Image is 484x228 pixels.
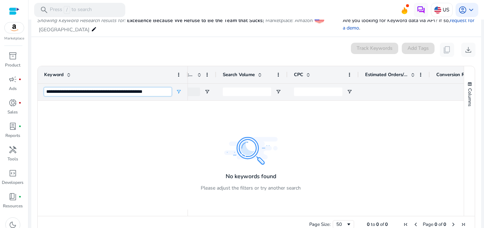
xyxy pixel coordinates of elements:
[9,169,17,177] span: code_blocks
[380,221,384,228] span: of
[435,221,437,228] span: 0
[19,195,21,198] span: fiber_manual_record
[343,17,475,32] p: Are you looking for Keyword data via API? If so, .
[371,221,375,228] span: to
[464,46,473,54] span: download
[336,221,346,228] div: 50
[19,101,21,104] span: fiber_manual_record
[223,88,271,96] input: Search Volume Filter Input
[9,85,17,92] p: Ads
[19,125,21,128] span: fiber_manual_record
[438,221,442,228] span: of
[443,221,446,228] span: 0
[64,6,70,14] span: /
[3,203,23,209] p: Resources
[451,222,456,227] div: Next Page
[176,89,181,95] button: Open Filter Menu
[9,145,17,154] span: handyman
[204,89,210,95] button: Open Filter Menu
[413,222,419,227] div: Previous Page
[19,78,21,81] span: fiber_manual_record
[39,26,89,33] span: [GEOGRAPHIC_DATA]
[5,22,24,33] img: amazon.svg
[309,221,331,228] div: Page Size:
[7,156,18,162] p: Tools
[434,6,441,14] img: us.svg
[275,89,281,95] button: Open Filter Menu
[461,43,475,57] button: download
[2,179,23,186] p: Developers
[294,71,303,78] span: CPC
[44,88,172,96] input: Keyword Filter Input
[223,71,255,78] span: Search Volume
[423,221,433,228] span: Page
[9,52,17,60] span: inventory_2
[91,25,97,33] mat-icon: edit
[4,36,24,41] p: Marketplace
[50,6,92,14] p: Press to search
[7,109,18,115] p: Sales
[40,6,48,14] span: search
[9,99,17,107] span: donut_small
[9,122,17,131] span: lab_profile
[44,71,64,78] span: Keyword
[367,221,370,228] span: 0
[5,132,20,139] p: Reports
[467,6,475,14] span: keyboard_arrow_down
[9,75,17,84] span: campaign
[385,221,388,228] span: 0
[443,4,449,16] p: US
[458,6,467,14] span: account_circle
[467,88,473,106] span: Columns
[376,221,379,228] span: 0
[5,62,20,68] p: Product
[403,222,409,227] div: First Page
[9,192,17,201] span: book_4
[294,88,342,96] input: CPC Filter Input
[461,222,466,227] div: Last Page
[436,71,472,78] span: Conversion Rate
[347,89,352,95] button: Open Filter Menu
[365,71,408,78] span: Estimated Orders/Month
